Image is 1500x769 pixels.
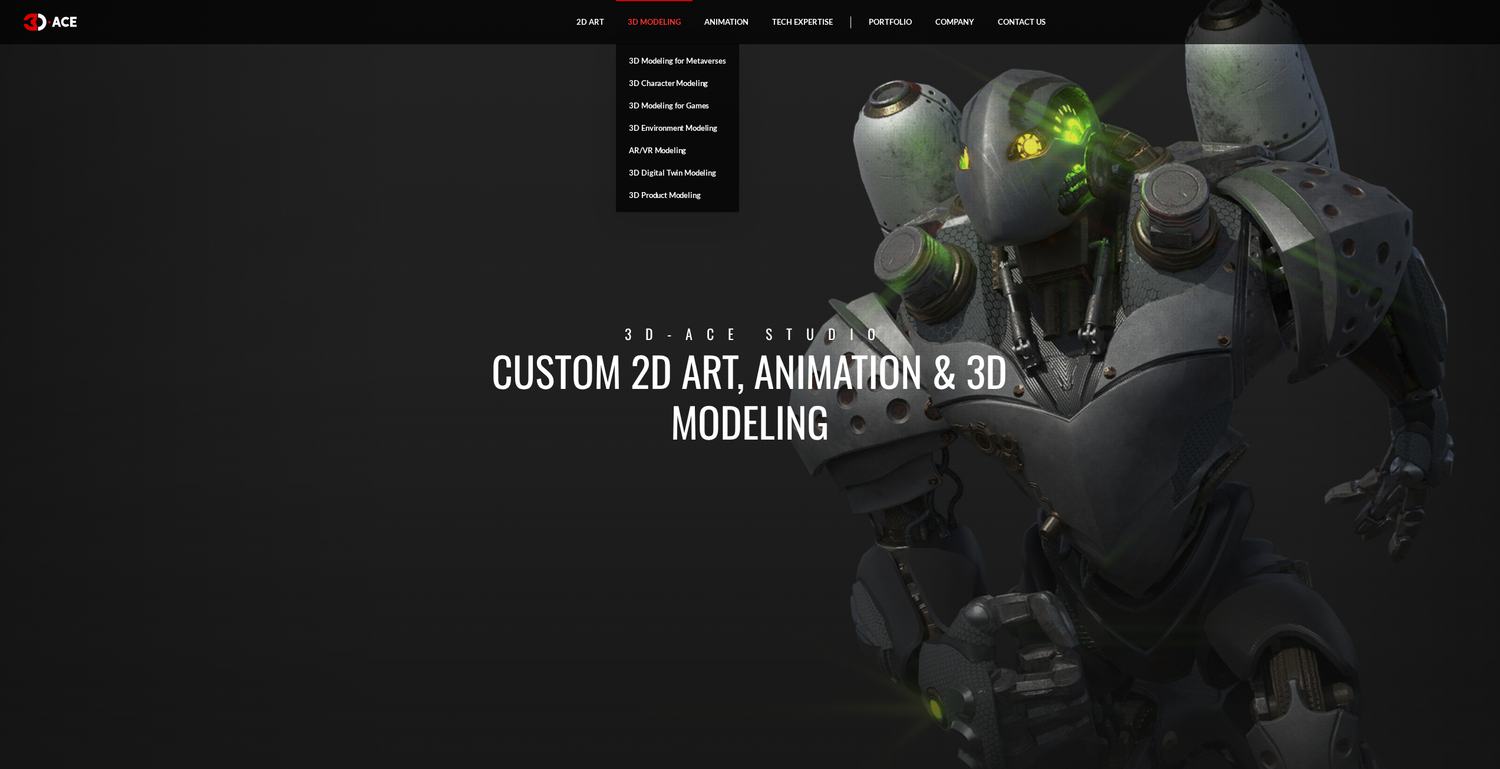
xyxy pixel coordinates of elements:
a: 3D Environment Modeling [616,117,739,139]
a: AR/VR Modeling [616,139,739,161]
a: 3D Character Modeling [616,72,739,94]
h1: Custom 2D art, animation & 3D modeling [423,345,1077,446]
a: 3D Digital Twin Modeling [616,161,739,184]
p: 3D-Ace studio [423,323,1092,345]
a: 3D Product Modeling [616,184,739,206]
a: 3D Modeling for Games [616,94,739,117]
a: 3D Modeling for Metaverses [616,49,739,72]
img: logo white [24,14,77,31]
